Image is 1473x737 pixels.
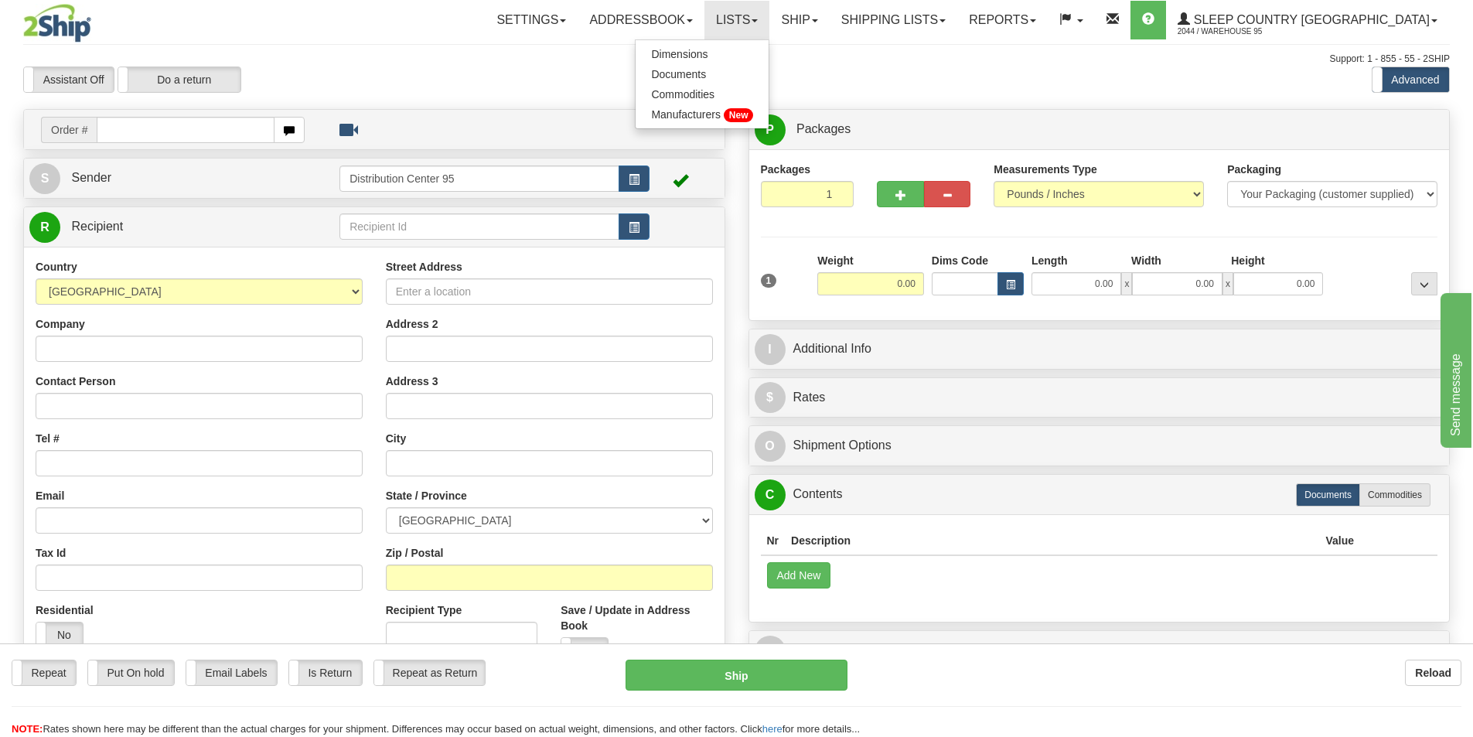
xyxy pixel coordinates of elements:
label: Assistant Off [24,67,114,92]
span: NOTE: [12,723,43,735]
button: Reload [1405,660,1461,686]
span: Documents [651,68,706,80]
div: Support: 1 - 855 - 55 - 2SHIP [23,53,1450,66]
div: Send message [12,9,143,28]
span: Sender [71,171,111,184]
b: Reload [1415,667,1451,679]
label: State / Province [386,488,467,503]
span: Dimensions [651,48,708,60]
label: Residential [36,602,94,618]
span: Packages [796,122,851,135]
label: Tel # [36,431,60,446]
a: R Recipient [29,211,305,243]
label: Dims Code [932,253,988,268]
span: C [755,479,786,510]
label: Advanced [1372,67,1449,92]
a: CContents [755,479,1444,510]
input: Enter a location [386,278,713,305]
label: Commodities [1359,483,1430,507]
span: Recipient [71,220,123,233]
label: Repeat [12,660,76,685]
div: ... [1411,272,1437,295]
label: Is Return [289,660,362,685]
a: IAdditional Info [755,333,1444,365]
label: Repeat as Return [374,660,485,685]
a: Reports [957,1,1048,39]
a: Addressbook [578,1,704,39]
label: No [36,623,83,647]
span: Order # [41,117,97,143]
label: Do a return [118,67,240,92]
label: City [386,431,406,446]
a: RReturn Shipment [755,635,1444,667]
a: Ship [769,1,829,39]
span: P [755,114,786,145]
span: O [755,431,786,462]
a: Manufacturers New [636,104,769,125]
label: Contact Person [36,374,115,389]
label: No [561,638,608,663]
a: Dimensions [636,44,769,64]
a: Lists [704,1,769,39]
a: Commodities [636,84,769,104]
label: Address 3 [386,374,438,389]
span: Manufacturers [651,108,720,121]
label: Put On hold [88,660,174,685]
th: Description [785,527,1319,555]
a: Sleep Country [GEOGRAPHIC_DATA] 2044 / Warehouse 95 [1166,1,1449,39]
a: OShipment Options [755,430,1444,462]
label: Packaging [1227,162,1281,177]
label: Address 2 [386,316,438,332]
input: Recipient Id [339,213,619,240]
th: Value [1319,527,1360,555]
th: Nr [761,527,786,555]
a: $Rates [755,382,1444,414]
a: S Sender [29,162,339,194]
label: Packages [761,162,811,177]
iframe: chat widget [1437,289,1471,447]
label: Street Address [386,259,462,275]
span: 1 [761,274,777,288]
img: logo2044.jpg [23,4,91,43]
span: New [724,108,754,122]
span: x [1222,272,1233,295]
span: I [755,334,786,365]
label: Documents [1296,483,1360,507]
label: Measurements Type [994,162,1097,177]
label: Save / Update in Address Book [561,602,712,633]
label: Height [1231,253,1265,268]
a: Documents [636,64,769,84]
label: Length [1031,253,1068,268]
a: Settings [485,1,578,39]
button: Add New [767,562,831,589]
span: R [755,636,786,667]
label: Zip / Postal [386,545,444,561]
span: x [1121,272,1132,295]
a: here [762,723,783,735]
label: Company [36,316,85,332]
span: Sleep Country [GEOGRAPHIC_DATA] [1190,13,1430,26]
label: Country [36,259,77,275]
label: Email [36,488,64,503]
a: Shipping lists [830,1,957,39]
span: S [29,163,60,194]
label: Weight [817,253,853,268]
label: Recipient Type [386,602,462,618]
span: $ [755,382,786,413]
span: Commodities [651,88,714,101]
button: Ship [626,660,847,691]
input: Sender Id [339,165,619,192]
a: P Packages [755,114,1444,145]
label: Email Labels [186,660,277,685]
label: Tax Id [36,545,66,561]
span: R [29,212,60,243]
span: 2044 / Warehouse 95 [1178,24,1294,39]
label: Width [1131,253,1161,268]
